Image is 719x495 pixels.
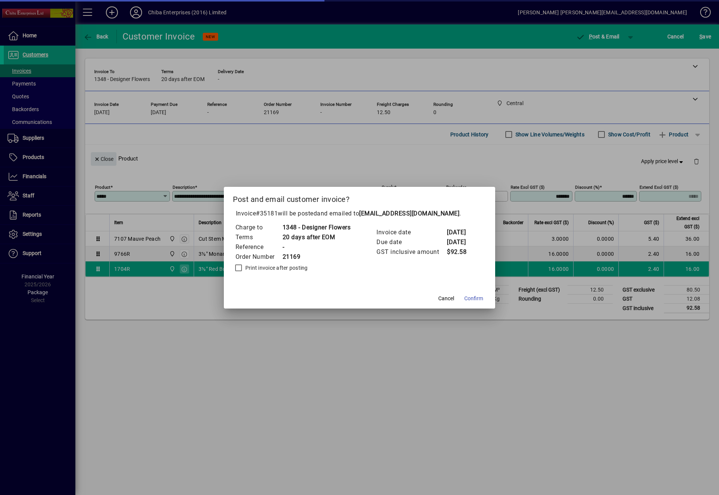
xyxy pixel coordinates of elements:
td: Order Number [235,252,282,262]
td: [DATE] [447,228,477,237]
td: Reference [235,242,282,252]
span: Confirm [464,295,483,302]
button: Confirm [461,292,486,306]
p: Invoice will be posted . [233,209,486,218]
span: and emailed to [317,210,459,217]
button: Cancel [434,292,458,306]
span: #35181 [256,210,278,217]
label: Print invoice after posting [244,264,308,272]
h2: Post and email customer invoice? [224,187,496,209]
b: [EMAIL_ADDRESS][DOMAIN_NAME] [359,210,459,217]
td: - [282,242,351,252]
td: Invoice date [376,228,447,237]
td: GST inclusive amount [376,247,447,257]
td: Due date [376,237,447,247]
td: $92.58 [447,247,477,257]
td: 20 days after EOM [282,232,351,242]
span: Cancel [438,295,454,302]
td: [DATE] [447,237,477,247]
td: Charge to [235,223,282,232]
td: 1348 - Designer Flowers [282,223,351,232]
td: Terms [235,232,282,242]
td: 21169 [282,252,351,262]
